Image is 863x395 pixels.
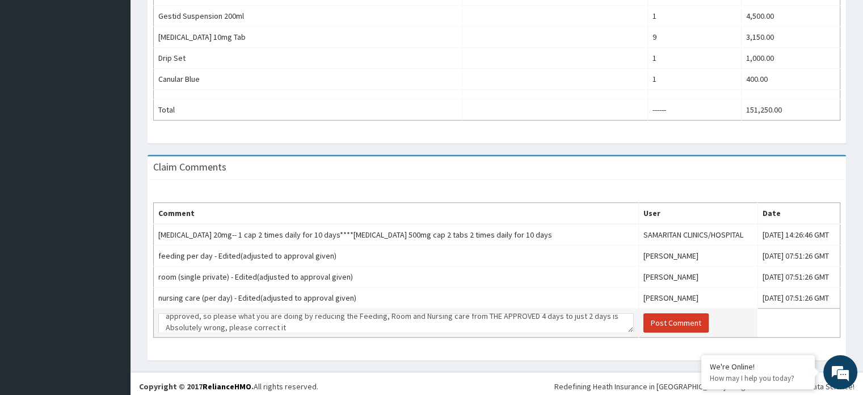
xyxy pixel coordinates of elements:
td: [DATE] 14:26:46 GMT [757,224,840,246]
td: Canular Blue [154,69,462,90]
strong: Copyright © 2017 . [139,381,254,392]
td: 4,500.00 [741,6,840,27]
td: [DATE] 07:51:26 GMT [757,288,840,309]
th: Date [757,203,840,224]
td: Drip Set [154,48,462,69]
td: 400.00 [741,69,840,90]
td: 151,250.00 [741,99,840,120]
td: ------ [647,99,741,120]
td: room (single private) - Edited(adjusted to approval given) [154,267,639,288]
td: nursing care (per day) - Edited(adjusted to approval given) [154,288,639,309]
img: d_794563401_company_1708531726252_794563401 [21,57,46,85]
th: User [639,203,757,224]
td: Gestid Suspension 200ml [154,6,462,27]
td: 1,000.00 [741,48,840,69]
td: SAMARITAN CLINICS/HOSPITAL [639,224,757,246]
td: 1 [647,6,741,27]
div: Minimize live chat window [186,6,213,33]
td: [PERSON_NAME] [639,267,757,288]
div: We're Online! [710,361,806,372]
td: [PERSON_NAME] [639,246,757,267]
td: feeding per day - Edited(adjusted to approval given) [154,246,639,267]
div: Redefining Heath Insurance in [GEOGRAPHIC_DATA] using Telemedicine and Data Science! [554,381,854,392]
td: 9 [647,27,741,48]
textarea: Good morning [PERSON_NAME], please double-check there are two PAs given for this patient the 1st ... [158,313,634,332]
td: 1 [647,48,741,69]
textarea: Type your message and hit 'Enter' [6,269,216,309]
td: 1 [647,69,741,90]
td: [DATE] 07:51:26 GMT [757,246,840,267]
div: Chat with us now [59,64,191,78]
td: [PERSON_NAME] [639,288,757,309]
td: [DATE] 07:51:26 GMT [757,267,840,288]
h3: Claim Comments [153,162,226,172]
td: Total [154,99,462,120]
th: Comment [154,203,639,224]
td: [MEDICAL_DATA] 20mg-- 1 cap 2 times daily for 10 days****[MEDICAL_DATA] 500mg cap 2 tabs 2 times ... [154,224,639,246]
a: RelianceHMO [203,381,251,392]
td: 3,150.00 [741,27,840,48]
td: [MEDICAL_DATA] 10mg Tab [154,27,462,48]
button: Post Comment [643,313,709,332]
p: How may I help you today? [710,373,806,383]
span: We're online! [66,123,157,238]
